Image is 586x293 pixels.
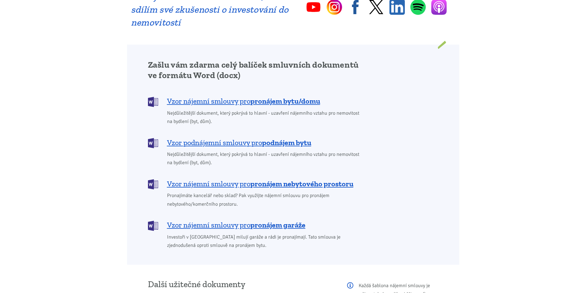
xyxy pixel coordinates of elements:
[167,220,305,230] span: Vzor nájemní smlouvy pro
[148,137,364,148] a: Vzor podnájemní smlouvy propodnájem bytu
[167,179,353,189] span: Vzor nájemní smlouvy pro
[250,220,305,229] b: pronájem garáže
[262,138,311,147] b: podnájem bytu
[148,221,158,231] img: DOCX (Word)
[148,220,364,230] a: Vzor nájemní smlouvy propronájem garáže
[167,138,311,148] span: Vzor podnájemní smlouvy pro
[148,97,158,107] img: DOCX (Word)
[250,97,320,105] b: pronájem bytu/domu
[148,179,158,189] img: DOCX (Word)
[167,150,364,167] span: Nejdůležitější dokument, který pokrývá to hlavní - uzavření nájemního vztahu pro nemovitost na by...
[148,60,364,81] h2: Zašlu vám zdarma celý balíček smluvních dokumentů ve formátu Word (docx)
[148,96,364,106] a: Vzor nájemní smlouvy propronájem bytu/domu
[167,192,364,208] span: Pronajímáte kancelář nebo sklad? Pak využijte nájemní smlouvu pro pronájem nebytového/komerčního ...
[148,138,158,148] img: DOCX (Word)
[167,233,364,250] span: Investoři v [GEOGRAPHIC_DATA] milují garáže a rádi je pronajímají. Tato smlouva je zjednodušená o...
[167,96,320,106] span: Vzor nájemní smlouvy pro
[167,109,364,126] span: Nejdůležitější dokument, který pokrývá to hlavní - uzavření nájemního vztahu pro nemovitost na by...
[148,179,364,189] a: Vzor nájemní smlouvy propronájem nebytového prostoru
[148,280,339,289] h3: Další užitečné dokumenty
[250,179,353,188] b: pronájem nebytového prostoru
